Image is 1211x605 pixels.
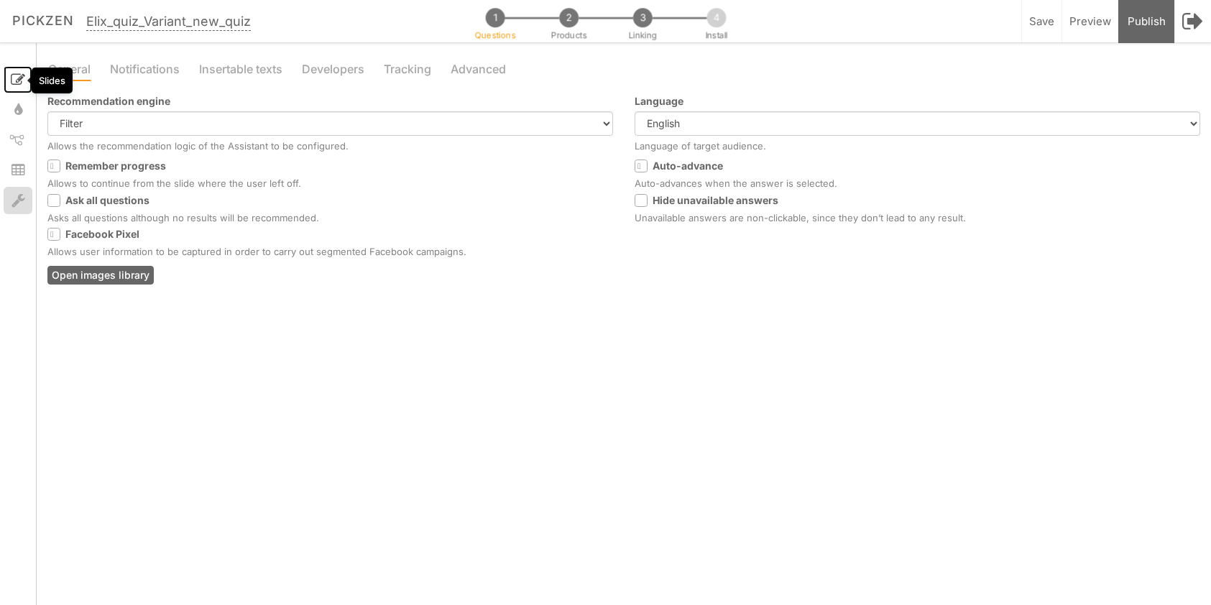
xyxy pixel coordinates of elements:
[47,177,301,189] span: Allows to continue from the slide where the user left off.
[1069,14,1111,28] span: Preview
[559,8,579,27] span: 2
[533,8,604,27] li: 2 Products
[450,54,507,81] a: Advanced
[1029,14,1054,28] span: Save
[86,14,251,31] span: Untitled
[632,8,652,27] span: 3
[198,54,283,81] a: Insertable texts
[65,160,166,172] label: Remember progress
[607,8,678,27] li: 3 Linking
[65,228,139,240] label: Facebook Pixel
[47,140,349,152] span: Allows the recommendation logic of the Assistant to be configured.
[681,8,752,27] li: 4 Install
[459,8,530,27] li: 1 Questions
[705,30,728,42] span: Install
[383,54,432,81] a: Tracking
[635,212,966,223] span: Unavailable answers are non-clickable, since they don’t lead to any result.
[635,177,837,189] span: Auto-advances when the answer is selected.
[47,266,154,285] a: Open images library
[47,54,91,81] a: General
[653,160,723,172] label: Auto-advance
[474,30,515,42] span: Questions
[65,194,149,206] label: Ask all questions
[635,95,683,107] span: Language
[653,194,778,206] label: Hide unavailable answers
[551,30,586,42] span: Products
[485,8,505,27] span: 1
[635,140,766,152] span: Language of target audience.
[706,8,726,27] span: 4
[4,66,32,93] a: Slides
[1128,14,1166,28] span: Publish
[47,246,466,257] span: Allows user information to be captured in order to carry out segmented Facebook campaigns.
[39,75,65,86] tip-tip: Slides
[301,54,365,81] a: Developers
[47,212,319,223] span: Asks all questions although no results will be recommended.
[12,13,74,29] a: Pickzen
[109,54,180,81] a: Notifications
[628,30,657,42] span: Linking
[47,95,170,107] span: Recommendation engine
